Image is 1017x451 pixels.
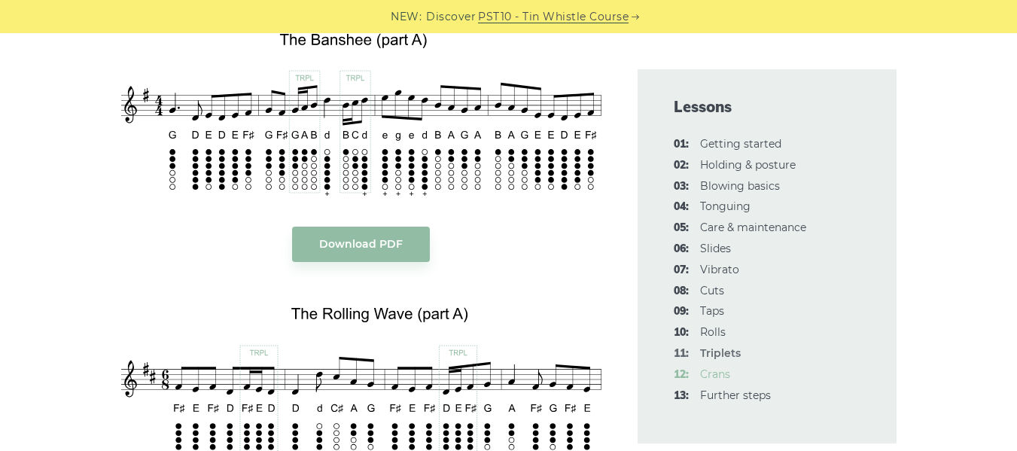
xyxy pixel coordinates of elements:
a: 12:Crans [700,367,730,381]
span: 13: [674,387,689,405]
strong: Triplets [700,346,741,360]
span: 08: [674,282,689,300]
img: Tin Whistle Triplets - The Banshee [121,19,601,196]
a: PST10 - Tin Whistle Course [478,8,629,26]
a: 10:Rolls [700,325,726,339]
span: 03: [674,178,689,196]
span: 07: [674,261,689,279]
span: 02: [674,157,689,175]
span: 12: [674,366,689,384]
span: 06: [674,240,689,258]
a: 08:Cuts [700,284,724,297]
span: Lessons [674,96,860,117]
span: 04: [674,198,689,216]
span: 01: [674,136,689,154]
a: 03:Blowing basics [700,179,780,193]
a: 07:Vibrato [700,263,739,276]
a: 09:Taps [700,304,724,318]
a: 05:Care & maintenance [700,221,806,234]
span: Discover [426,8,476,26]
a: 06:Slides [700,242,731,255]
a: 13:Further steps [700,389,771,402]
span: 05: [674,219,689,237]
a: Download PDF [292,227,430,262]
span: NEW: [391,8,422,26]
span: 10: [674,324,689,342]
span: 11: [674,345,689,363]
a: 02:Holding & posture [700,158,796,172]
span: 09: [674,303,689,321]
a: 01:Getting started [700,137,781,151]
a: 04:Tonguing [700,200,751,213]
